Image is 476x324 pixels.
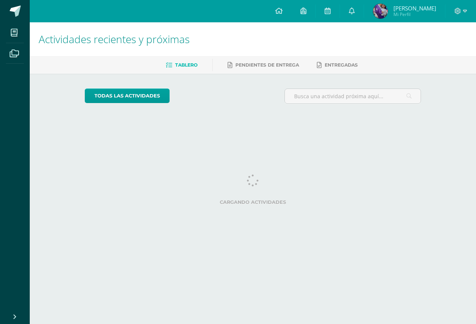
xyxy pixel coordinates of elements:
span: Mi Perfil [393,11,436,17]
span: Tablero [175,62,197,68]
a: Entregadas [317,59,358,71]
input: Busca una actividad próxima aquí... [285,89,421,103]
img: abe80da0e5aa6d0c9778ca9f3ffccf7b.png [373,4,388,19]
label: Cargando actividades [85,199,421,205]
span: Actividades recientes y próximas [39,32,190,46]
a: todas las Actividades [85,89,170,103]
a: Pendientes de entrega [228,59,299,71]
span: Entregadas [325,62,358,68]
a: Tablero [166,59,197,71]
span: Pendientes de entrega [235,62,299,68]
span: [PERSON_NAME] [393,4,436,12]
